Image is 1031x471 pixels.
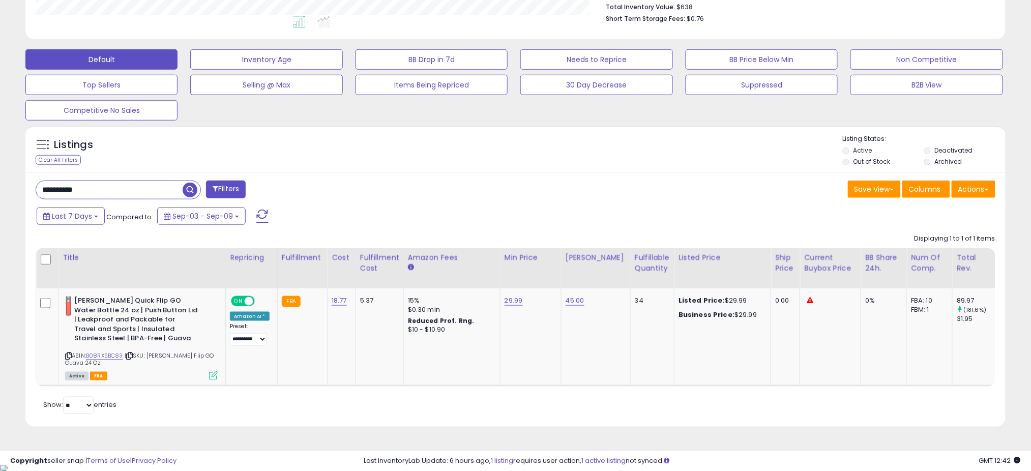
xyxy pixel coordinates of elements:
div: Displaying 1 to 1 of 1 items [915,234,995,244]
button: Needs to Reprice [520,49,672,70]
span: Last 7 Days [52,211,92,221]
button: BB Price Below Min [686,49,838,70]
button: Suppressed [686,75,838,95]
a: Privacy Policy [132,456,176,465]
button: Inventory Age [190,49,342,70]
div: 31.95 [957,314,998,323]
a: 45.00 [566,296,584,306]
span: Compared to: [106,212,153,222]
button: Items Being Repriced [356,75,508,95]
a: 1 active listing [581,456,626,465]
div: seller snap | | [10,456,176,466]
div: 15% [408,296,492,305]
img: 31w1LgjWJ1L._SL40_.jpg [65,296,72,316]
b: Listed Price: [679,296,725,305]
a: 29.99 [505,296,523,306]
span: Columns [909,184,941,194]
div: 34 [635,296,666,305]
div: Title [63,252,221,263]
div: [PERSON_NAME] [566,252,626,263]
button: Selling @ Max [190,75,342,95]
div: 89.97 [957,296,998,305]
b: Reduced Prof. Rng. [408,316,475,325]
a: B08RXSBC83 [86,351,123,360]
button: 30 Day Decrease [520,75,672,95]
div: Amazon AI * [230,312,270,321]
label: Deactivated [934,146,973,155]
span: All listings currently available for purchase on Amazon [65,372,89,380]
div: Preset: [230,323,270,346]
button: Columns [902,181,950,198]
span: 2025-09-17 12:42 GMT [979,456,1021,465]
button: Last 7 Days [37,208,105,225]
button: BB Drop in 7d [356,49,508,70]
div: Num of Comp. [911,252,948,274]
div: Amazon Fees [408,252,496,263]
b: Short Term Storage Fees: [606,14,685,23]
button: Save View [848,181,901,198]
div: FBM: 1 [911,305,945,314]
small: FBA [282,296,301,307]
button: B2B View [850,75,1003,95]
div: $29.99 [679,310,763,319]
small: Amazon Fees. [408,263,414,272]
a: 18.77 [332,296,347,306]
div: $0.30 min [408,305,492,314]
b: [PERSON_NAME] Quick Flip GO Water Bottle 24 oz | Push Button Lid | Leakproof and Packable for Tra... [74,296,198,346]
button: Sep-03 - Sep-09 [157,208,246,225]
div: 0% [865,296,899,305]
span: | SKU: [PERSON_NAME] Flip GO Guava 24 Oz [65,351,214,367]
strong: Copyright [10,456,47,465]
b: Business Price: [679,310,734,319]
span: FBA [90,372,107,380]
div: 0.00 [775,296,792,305]
button: Non Competitive [850,49,1003,70]
div: 5.37 [360,296,396,305]
div: Listed Price [679,252,767,263]
div: Clear All Filters [36,155,81,165]
span: Sep-03 - Sep-09 [172,211,233,221]
div: Fulfillment [282,252,323,263]
div: Min Price [505,252,557,263]
button: Actions [952,181,995,198]
div: $29.99 [679,296,763,305]
div: Current Buybox Price [804,252,857,274]
small: (181.6%) [963,306,986,314]
b: Total Inventory Value: [606,3,675,11]
button: Competitive No Sales [25,100,178,121]
div: $10 - $10.90 [408,326,492,334]
a: 1 listing [491,456,513,465]
button: Filters [206,181,246,198]
label: Archived [934,157,962,166]
div: BB Share 24h. [865,252,902,274]
button: Top Sellers [25,75,178,95]
h5: Listings [54,138,93,152]
div: Last InventoryLab Update: 6 hours ago, requires user action, not synced. [364,456,1021,466]
span: Show: entries [43,400,116,409]
div: Fulfillable Quantity [635,252,670,274]
div: ASIN: [65,296,218,379]
div: Ship Price [775,252,796,274]
div: FBA: 10 [911,296,945,305]
button: Default [25,49,178,70]
span: ON [232,297,245,306]
label: Out of Stock [853,157,891,166]
span: $0.76 [687,14,704,23]
div: Cost [332,252,351,263]
p: Listing States: [843,134,1006,144]
div: Total Rev. [957,252,994,274]
a: Terms of Use [87,456,130,465]
label: Active [853,146,872,155]
div: Fulfillment Cost [360,252,399,274]
span: OFF [253,297,270,306]
div: Repricing [230,252,273,263]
